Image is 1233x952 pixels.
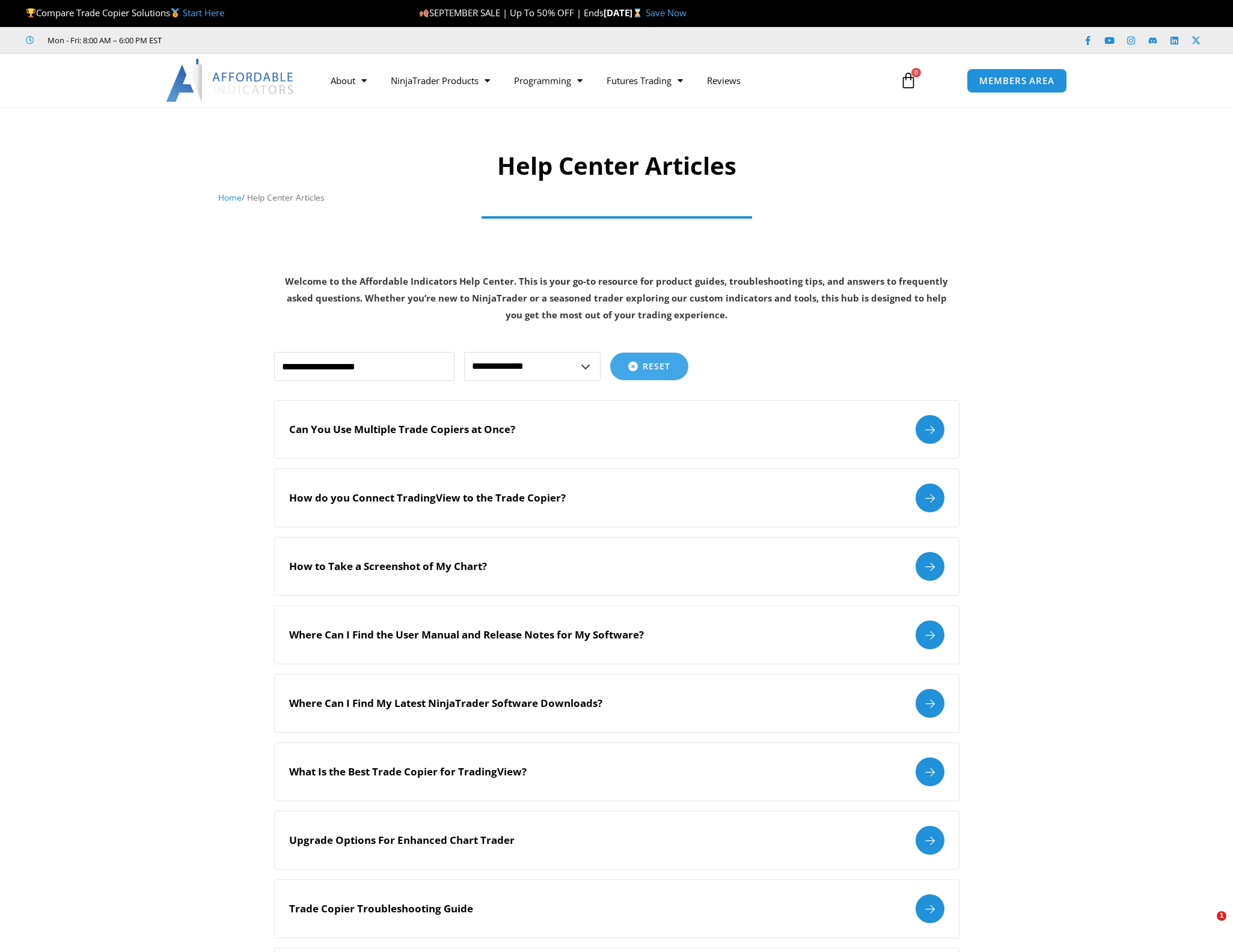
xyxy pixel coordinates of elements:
[979,76,1054,85] span: MEMBERS AREA
[274,742,959,801] a: What Is the Best Trade Copier for TradingView?
[882,63,935,98] a: 0
[289,628,644,641] h2: Where Can I Find the User Manual and Release Notes for My Software?
[695,67,753,94] a: Reviews
[171,8,180,17] img: 🥇
[595,67,695,94] a: Futures Trading
[183,7,224,19] a: Start Here
[166,59,295,102] img: LogoAI | Affordable Indicators – NinjaTrader
[1192,911,1221,940] iframe: Intercom live chat
[967,68,1067,93] a: MEMBERS AREA
[274,537,959,596] a: How to Take a Screenshot of My Chart?
[502,67,595,94] a: Programming
[419,7,604,19] span: SEPTEMBER SALE | Up To 50% OFF | Ends
[646,7,687,19] a: Save Now
[604,7,645,19] strong: [DATE]
[643,362,670,371] span: Reset
[319,67,886,94] nav: Menu
[274,605,959,664] a: Where Can I Find the User Manual and Release Notes for My Software?
[274,468,959,527] a: How do you Connect TradingView to the Trade Copier?
[289,697,602,710] h2: Where Can I Find My Latest NinjaTrader Software Downloads?
[274,879,959,938] a: Trade Copier Troubleshooting Guide
[289,834,515,847] h2: Upgrade Options For Enhanced Chart Trader
[1217,911,1226,921] span: 1
[285,275,948,321] strong: Welcome to the Affordable Indicators Help Center. This is your go-to resource for product guides,...
[610,353,688,380] button: Reset
[179,34,359,46] iframe: Customer reviews powered by Trustpilot
[289,560,487,573] h2: How to Take a Screenshot of My Chart?
[26,8,35,17] img: 🏆
[218,149,1015,183] h1: Help Center Articles
[26,7,224,19] span: Compare Trade Copier Solutions
[218,190,1015,205] nav: Breadcrumb
[289,902,473,915] h2: Trade Copier Troubleshooting Guide
[289,765,527,778] h2: What Is the Best Trade Copier for TradingView?
[633,8,642,17] img: ⌛
[289,491,566,505] h2: How do you Connect TradingView to the Trade Copier?
[911,68,921,77] span: 0
[289,423,515,436] h2: Can You Use Multiple Trade Copiers at Once?
[420,8,429,17] img: 🍂
[44,33,162,47] span: Mon - Fri: 8:00 AM – 6:00 PM EST
[274,400,959,459] a: Can You Use Multiple Trade Copiers at Once?
[319,67,379,94] a: About
[274,674,959,733] a: Where Can I Find My Latest NinjaTrader Software Downloads?
[274,811,959,870] a: Upgrade Options For Enhanced Chart Trader
[218,192,242,203] a: Home
[379,67,502,94] a: NinjaTrader Products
